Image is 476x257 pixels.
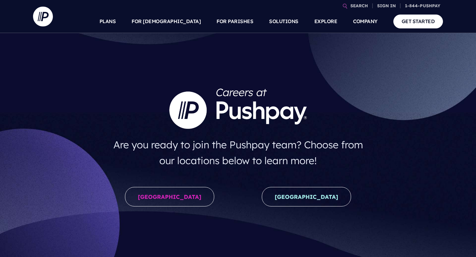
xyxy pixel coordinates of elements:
[132,10,201,33] a: FOR [DEMOGRAPHIC_DATA]
[393,15,443,28] a: GET STARTED
[217,10,253,33] a: FOR PARISHES
[125,187,214,206] a: [GEOGRAPHIC_DATA]
[107,134,370,171] h4: Are you ready to join the Pushpay team? Choose from our locations below to learn more!
[262,187,351,206] a: [GEOGRAPHIC_DATA]
[99,10,116,33] a: PLANS
[353,10,377,33] a: COMPANY
[269,10,298,33] a: SOLUTIONS
[314,10,337,33] a: EXPLORE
